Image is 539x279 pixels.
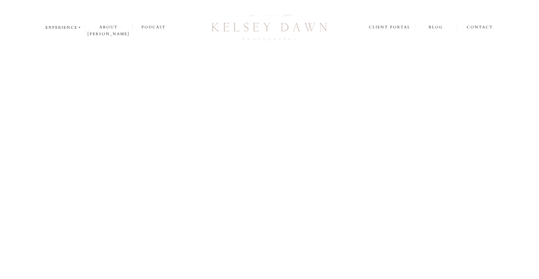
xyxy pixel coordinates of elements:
[369,24,412,32] a: client portal
[45,24,82,31] a: experience
[85,24,132,31] a: about [PERSON_NAME]
[467,24,493,31] a: contact
[415,24,457,31] a: blog
[133,24,174,31] a: podcast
